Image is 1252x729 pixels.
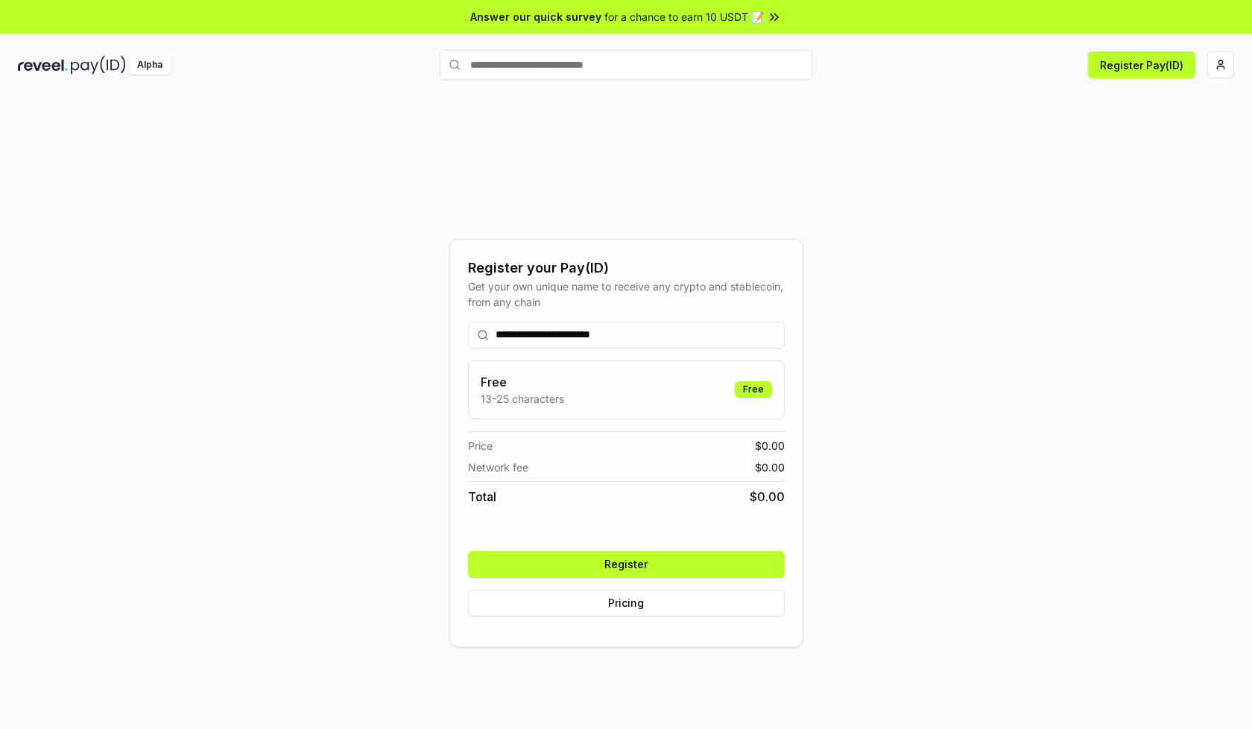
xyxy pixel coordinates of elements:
h3: Free [481,373,564,391]
span: Price [468,438,493,453]
button: Pricing [468,590,785,617]
span: $ 0.00 [755,459,785,475]
span: Answer our quick survey [470,9,601,25]
div: Alpha [129,56,171,74]
span: $ 0.00 [750,488,785,506]
img: reveel_dark [18,56,68,74]
button: Register [468,551,785,578]
span: Total [468,488,496,506]
span: Network fee [468,459,528,475]
div: Register your Pay(ID) [468,258,785,278]
span: for a chance to earn 10 USDT 📝 [604,9,764,25]
p: 13-25 characters [481,391,564,407]
button: Register Pay(ID) [1088,51,1195,78]
div: Free [735,381,772,398]
img: pay_id [71,56,126,74]
div: Get your own unique name to receive any crypto and stablecoin, from any chain [468,278,785,310]
span: $ 0.00 [755,438,785,453]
